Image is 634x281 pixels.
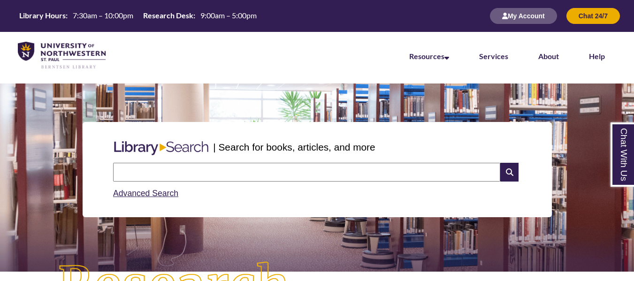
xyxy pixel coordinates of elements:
[113,189,178,198] a: Advanced Search
[15,10,260,22] a: Hours Today
[18,42,106,69] img: UNWSP Library Logo
[589,52,605,61] a: Help
[479,52,508,61] a: Services
[538,52,559,61] a: About
[15,10,260,21] table: Hours Today
[109,137,213,159] img: Libary Search
[490,8,557,24] button: My Account
[200,11,257,20] span: 9:00am – 5:00pm
[500,163,518,182] i: Search
[15,10,69,21] th: Library Hours:
[409,52,449,61] a: Resources
[73,11,133,20] span: 7:30am – 10:00pm
[213,140,375,154] p: | Search for books, articles, and more
[566,12,620,20] a: Chat 24/7
[566,8,620,24] button: Chat 24/7
[139,10,197,21] th: Research Desk:
[490,12,557,20] a: My Account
